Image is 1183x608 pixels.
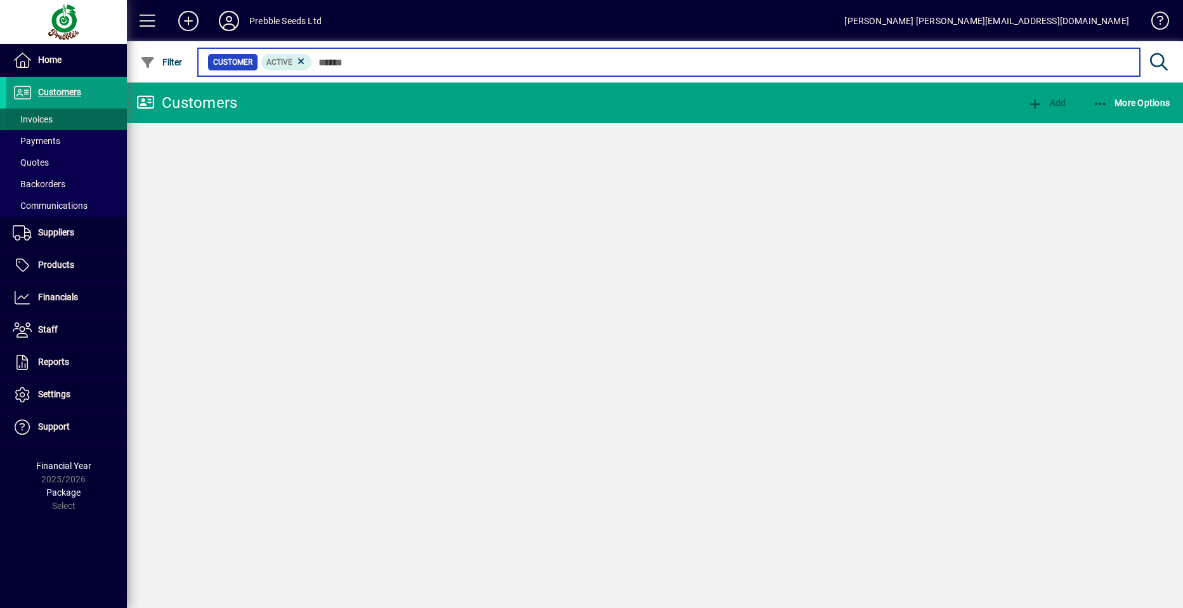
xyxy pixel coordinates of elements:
[1093,98,1170,108] span: More Options
[36,461,91,471] span: Financial Year
[140,57,183,67] span: Filter
[168,10,209,32] button: Add
[13,157,49,168] span: Quotes
[6,195,127,216] a: Communications
[38,292,78,302] span: Financials
[261,54,312,70] mat-chip: Activation Status: Active
[6,249,127,281] a: Products
[1028,98,1066,108] span: Add
[13,114,53,124] span: Invoices
[6,152,127,173] a: Quotes
[213,56,252,69] span: Customer
[6,411,127,443] a: Support
[13,201,88,211] span: Communications
[13,179,65,189] span: Backorders
[136,93,237,113] div: Customers
[1090,91,1173,114] button: More Options
[38,389,70,399] span: Settings
[6,130,127,152] a: Payments
[6,109,127,130] a: Invoices
[38,421,70,432] span: Support
[38,87,81,97] span: Customers
[6,44,127,76] a: Home
[249,11,322,31] div: Prebble Seeds Ltd
[38,357,69,367] span: Reports
[209,10,249,32] button: Profile
[38,55,62,65] span: Home
[6,217,127,249] a: Suppliers
[1024,91,1069,114] button: Add
[38,227,74,237] span: Suppliers
[266,58,292,67] span: Active
[46,487,81,498] span: Package
[38,324,58,334] span: Staff
[844,11,1129,31] div: [PERSON_NAME] [PERSON_NAME][EMAIL_ADDRESS][DOMAIN_NAME]
[1142,3,1167,44] a: Knowledge Base
[13,136,60,146] span: Payments
[6,282,127,314] a: Financials
[137,51,186,74] button: Filter
[38,260,74,270] span: Products
[6,347,127,378] a: Reports
[6,314,127,346] a: Staff
[6,379,127,411] a: Settings
[6,173,127,195] a: Backorders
